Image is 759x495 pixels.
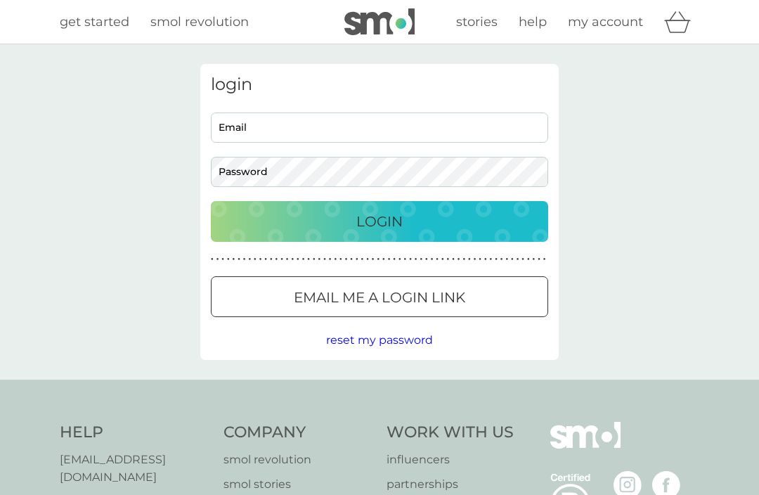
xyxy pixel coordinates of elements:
button: Login [211,201,548,242]
p: ● [275,256,278,263]
p: ● [297,256,299,263]
p: Email me a login link [294,286,465,309]
p: ● [505,256,508,263]
p: ● [404,256,407,263]
p: ● [334,256,337,263]
p: ● [339,256,342,263]
p: ● [388,256,391,263]
p: ● [313,256,316,263]
p: ● [495,256,498,263]
h4: Work With Us [387,422,514,444]
p: ● [431,256,434,263]
p: ● [238,256,240,263]
p: ● [221,256,224,263]
p: ● [366,256,369,263]
p: ● [345,256,348,263]
img: smol [550,422,621,470]
p: ● [533,256,536,263]
p: ● [398,256,401,263]
p: ● [329,256,332,263]
p: ● [227,256,230,263]
a: my account [568,12,643,32]
a: help [519,12,547,32]
h4: Help [60,422,209,444]
a: stories [456,12,498,32]
p: ● [436,256,439,263]
p: ● [280,256,283,263]
p: ● [382,256,385,263]
p: ● [538,256,540,263]
p: ● [318,256,321,263]
p: ● [484,256,487,263]
p: ● [393,256,396,263]
p: ● [286,256,289,263]
p: ● [543,256,546,263]
a: smol revolution [150,12,249,32]
span: help [519,14,547,30]
p: ● [248,256,251,263]
p: ● [291,256,294,263]
p: ● [511,256,514,263]
p: ● [462,256,465,263]
p: ● [479,256,481,263]
a: get started [60,12,129,32]
p: ● [307,256,310,263]
p: ● [302,256,305,263]
a: smol stories [223,475,373,494]
a: influencers [387,451,514,469]
p: ● [447,256,450,263]
p: ● [254,256,257,263]
a: [EMAIL_ADDRESS][DOMAIN_NAME] [60,451,209,487]
p: ● [323,256,326,263]
p: ● [468,256,471,263]
p: ● [243,256,246,263]
p: ● [350,256,353,263]
p: ● [474,256,476,263]
p: ● [490,256,493,263]
p: ● [270,256,273,263]
p: ● [458,256,460,263]
p: ● [521,256,524,263]
p: ● [259,256,262,263]
p: ● [356,256,358,263]
p: ● [211,256,214,263]
p: ● [409,256,412,263]
a: partnerships [387,475,514,494]
p: ● [264,256,267,263]
div: basket [664,8,699,36]
p: ● [517,256,519,263]
h4: Company [223,422,373,444]
p: ● [500,256,503,263]
p: ● [216,256,219,263]
p: Login [356,210,403,233]
span: get started [60,14,129,30]
p: ● [452,256,455,263]
span: stories [456,14,498,30]
p: ● [527,256,530,263]
p: ● [441,256,444,263]
p: ● [415,256,417,263]
h3: login [211,75,548,95]
span: reset my password [326,333,433,347]
img: smol [344,8,415,35]
span: my account [568,14,643,30]
p: ● [372,256,375,263]
p: ● [377,256,379,263]
p: ● [233,256,235,263]
p: ● [361,256,364,263]
button: Email me a login link [211,276,548,317]
a: smol revolution [223,451,373,469]
p: ● [425,256,428,263]
button: reset my password [326,331,433,349]
p: ● [420,256,422,263]
span: smol revolution [150,14,249,30]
